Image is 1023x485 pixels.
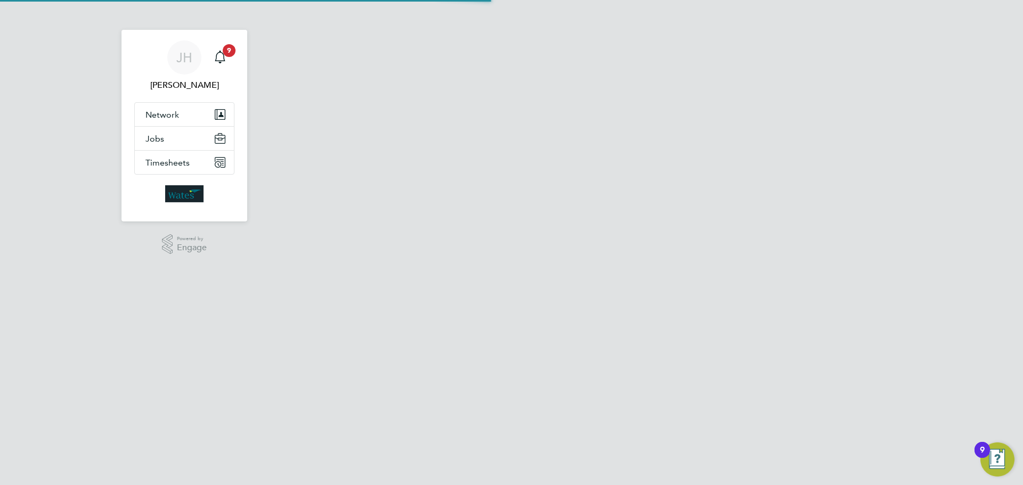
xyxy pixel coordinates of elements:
[145,158,190,168] span: Timesheets
[209,40,231,75] a: 9
[121,30,247,221] nav: Main navigation
[134,185,234,202] a: Go to home page
[980,450,985,464] div: 9
[135,103,234,126] button: Network
[135,151,234,174] button: Timesheets
[145,110,179,120] span: Network
[177,243,207,252] span: Engage
[134,79,234,92] span: Jackie Howlett-Mason
[145,134,164,144] span: Jobs
[176,51,192,64] span: JH
[177,234,207,243] span: Powered by
[162,234,207,254] a: Powered byEngage
[980,442,1014,476] button: Open Resource Center, 9 new notifications
[135,127,234,150] button: Jobs
[165,185,204,202] img: wates-logo-retina.png
[223,44,236,57] span: 9
[134,40,234,92] a: JH[PERSON_NAME]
